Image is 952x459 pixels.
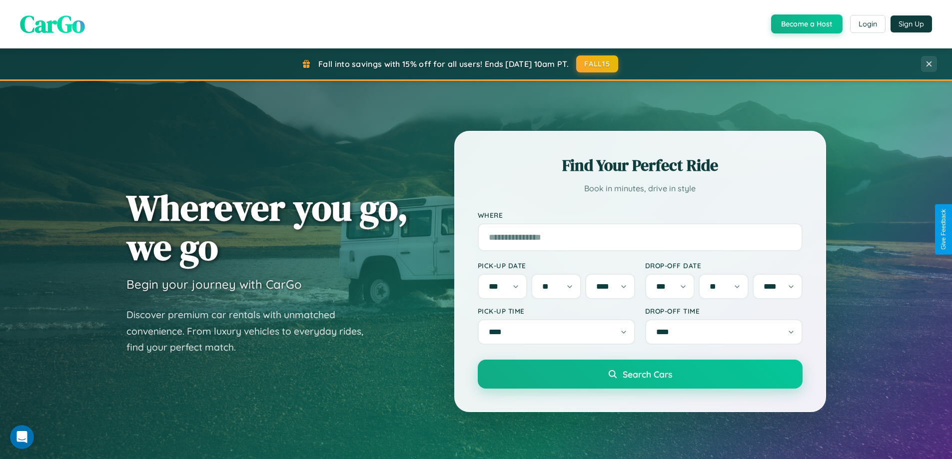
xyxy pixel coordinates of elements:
label: Drop-off Date [645,261,803,270]
button: FALL15 [576,55,618,72]
p: Discover premium car rentals with unmatched convenience. From luxury vehicles to everyday rides, ... [126,307,376,356]
h1: Wherever you go, we go [126,188,408,267]
span: Search Cars [623,369,672,380]
button: Become a Host [771,14,843,33]
label: Pick-up Date [478,261,635,270]
p: Book in minutes, drive in style [478,181,803,196]
h2: Find Your Perfect Ride [478,154,803,176]
div: Give Feedback [940,209,947,250]
button: Search Cars [478,360,803,389]
label: Where [478,211,803,219]
span: Fall into savings with 15% off for all users! Ends [DATE] 10am PT. [318,59,569,69]
iframe: Intercom live chat [10,425,34,449]
button: Login [850,15,886,33]
span: CarGo [20,7,85,40]
label: Pick-up Time [478,307,635,315]
h3: Begin your journey with CarGo [126,277,302,292]
button: Sign Up [891,15,932,32]
label: Drop-off Time [645,307,803,315]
